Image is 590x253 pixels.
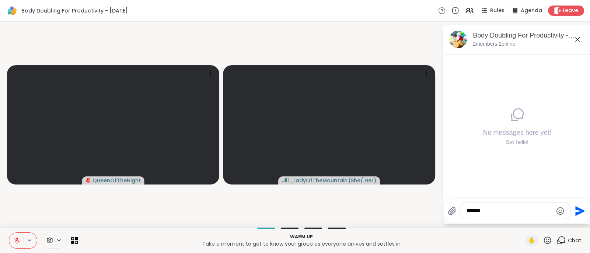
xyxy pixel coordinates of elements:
span: Chat [568,237,581,244]
span: ( She/ Her ) [348,177,376,184]
img: ShareWell Logomark [6,4,18,17]
span: Agenda [521,7,542,14]
span: ✋ [528,236,535,245]
button: Emoji picker [556,207,565,215]
p: Warm up [82,233,521,240]
div: Say hello! [483,139,551,146]
textarea: Type your message [467,207,552,215]
span: Body Doubling For Productivity - [DATE] [21,7,128,14]
div: Body Doubling For Productivity - [DATE] [473,31,585,40]
span: Jill_LadyOfTheMountain [282,177,348,184]
span: Leave [563,7,578,14]
p: 2 members, 2 online [473,41,515,48]
span: QueenOfTheNight [92,177,141,184]
span: Rules [490,7,505,14]
p: Take a moment to get to know your group as everyone arrives and settles in [82,240,521,247]
span: audio-muted [86,178,91,183]
h4: No messages here yet! [483,128,551,137]
img: Body Doubling For Productivity - Sunday, Aug 10 [449,31,467,48]
button: Send [571,203,587,219]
